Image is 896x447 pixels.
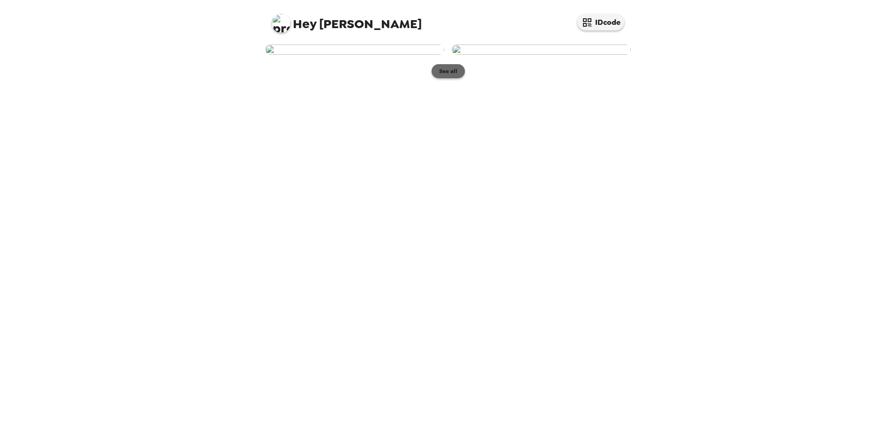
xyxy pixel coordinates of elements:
[272,14,291,33] img: profile pic
[265,45,444,55] img: user-275343
[452,45,631,55] img: user-275340
[293,15,316,32] span: Hey
[577,14,624,30] button: IDcode
[272,9,422,30] span: [PERSON_NAME]
[432,64,465,78] button: See all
